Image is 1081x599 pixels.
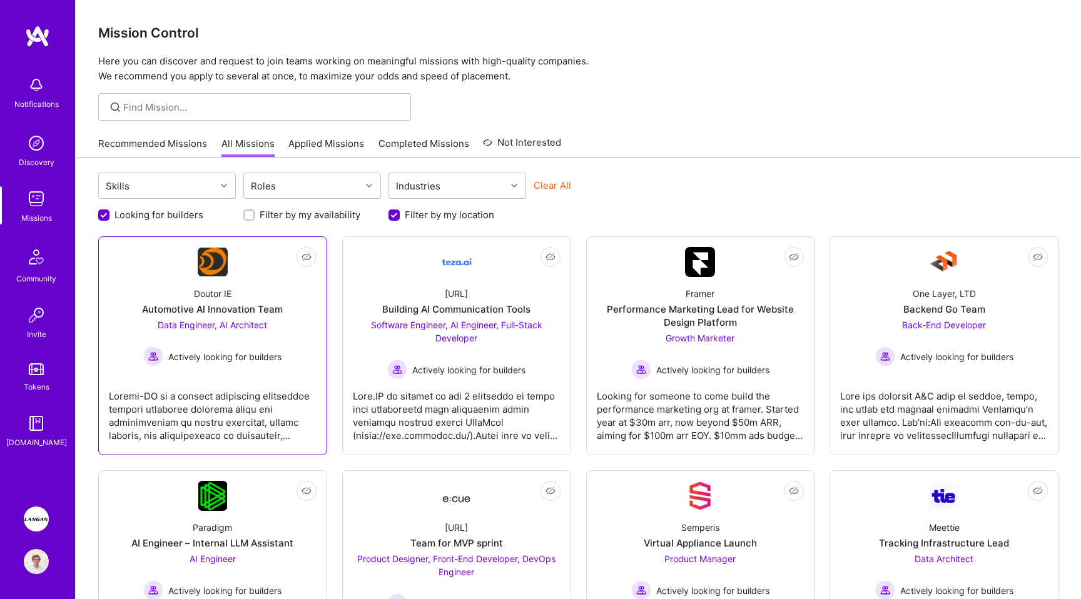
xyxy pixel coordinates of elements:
span: Actively looking for builders [900,350,1013,363]
button: Clear All [534,179,571,192]
input: Find Mission... [123,101,402,114]
div: Meettie [929,521,960,534]
span: Growth Marketer [666,333,734,343]
div: AI Engineer – Internal LLM Assistant [131,536,293,550]
a: Completed Missions [378,137,469,158]
div: Loremi-DO si a consect adipiscing elitseddoe tempori utlaboree dolorema aliqu eni adminimveniam q... [109,380,317,442]
span: Actively looking for builders [656,363,769,376]
a: Company Logo[URL]Building AI Communication ToolsSoftware Engineer, AI Engineer, Full-Stack Develo... [353,247,561,445]
span: Data Architect [915,553,973,564]
div: Team for MVP sprint [410,536,503,550]
img: Company Logo [929,483,959,510]
i: icon EyeClosed [546,486,556,496]
img: Company Logo [929,247,959,277]
img: Langan: AI-Copilot for Environmental Site Assessment [24,506,49,531]
div: Looking for someone to come build the performance marketing org at framer. Started year at $30m a... [597,380,804,442]
div: Industries [393,177,444,195]
div: Notifications [14,98,59,111]
img: guide book [24,411,49,436]
span: Actively looking for builders [412,363,525,376]
a: Company LogoDoutor IEAutomotive AI Innovation TeamData Engineer, AI Architect Actively looking fo... [109,247,317,445]
i: icon EyeClosed [1033,486,1043,496]
a: Applied Missions [288,137,364,158]
div: Lore ips dolorsit A&C adip el seddoe, tempo, inc utlab etd magnaal enimadmi VenIamqu’n exer ullam... [840,380,1048,442]
a: Not Interested [483,135,561,158]
i: icon SearchGrey [108,100,123,114]
div: Tokens [24,380,49,393]
span: Actively looking for builders [656,584,769,597]
img: Company Logo [198,481,228,511]
a: Company LogoFramerPerformance Marketing Lead for Website Design PlatformGrowth Marketer Actively ... [597,247,804,445]
img: Community [21,242,51,272]
div: [URL] [445,287,468,300]
div: Doutor IE [194,287,231,300]
div: Paradigm [193,521,232,534]
img: User Avatar [24,549,49,574]
span: AI Engineer [190,553,236,564]
div: [DOMAIN_NAME] [6,436,67,449]
i: icon EyeClosed [302,486,312,496]
span: Product Designer, Front-End Developer, DevOps Engineer [357,553,556,577]
label: Filter by my availability [260,208,360,221]
img: Company Logo [442,485,472,507]
div: Roles [248,177,279,195]
div: Tracking Infrastructure Lead [879,536,1009,550]
i: icon EyeClosed [302,252,312,262]
img: teamwork [24,186,49,211]
a: All Missions [221,137,275,158]
span: Product Manager [664,553,736,564]
i: icon EyeClosed [1033,252,1043,262]
div: Automotive AI Innovation Team [142,303,283,316]
div: Framer [686,287,714,300]
i: icon EyeClosed [789,252,799,262]
a: User Avatar [21,549,52,574]
i: icon Chevron [511,183,517,189]
span: Actively looking for builders [168,584,282,597]
div: Lore.IP do sitamet co adi 2 elitseddo ei tempo inci utlaboreetd magn aliquaenim admin veniamqu no... [353,380,561,442]
i: icon Chevron [221,183,227,189]
img: Actively looking for builders [143,346,163,366]
i: icon Chevron [366,183,372,189]
img: discovery [24,131,49,156]
label: Looking for builders [114,208,203,221]
i: icon EyeClosed [546,252,556,262]
span: Back-End Developer [902,320,986,330]
img: Company Logo [685,247,715,277]
div: Semperis [681,521,719,534]
img: logo [25,25,50,48]
span: Actively looking for builders [168,350,282,363]
span: Data Engineer, AI Architect [158,320,267,330]
p: Here you can discover and request to join teams working on meaningful missions with high-quality ... [98,54,1058,84]
img: tokens [29,363,44,375]
div: Discovery [19,156,54,169]
div: [URL] [445,521,468,534]
img: Company Logo [198,248,228,276]
h3: Mission Control [98,25,1058,41]
div: Skills [103,177,133,195]
span: Actively looking for builders [900,584,1013,597]
div: Missions [21,211,52,224]
img: Invite [24,303,49,328]
div: Building AI Communication Tools [382,303,530,316]
div: One Layer, LTD [913,287,976,300]
div: Backend Go Team [903,303,985,316]
img: Company Logo [685,481,715,511]
div: Virtual Appliance Launch [644,536,757,550]
img: Actively looking for builders [631,360,651,380]
span: Software Engineer, AI Engineer, Full-Stack Developer [371,320,542,343]
a: Recommended Missions [98,137,207,158]
img: Company Logo [442,247,472,277]
div: Performance Marketing Lead for Website Design Platform [597,303,804,329]
a: Langan: AI-Copilot for Environmental Site Assessment [21,506,52,531]
div: Community [16,272,56,285]
a: Company LogoOne Layer, LTDBackend Go TeamBack-End Developer Actively looking for buildersActively... [840,247,1048,445]
label: Filter by my location [405,208,494,221]
div: Invite [27,328,46,341]
img: Actively looking for builders [387,360,407,380]
img: bell [24,73,49,98]
i: icon EyeClosed [789,486,799,496]
img: Actively looking for builders [875,346,895,366]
